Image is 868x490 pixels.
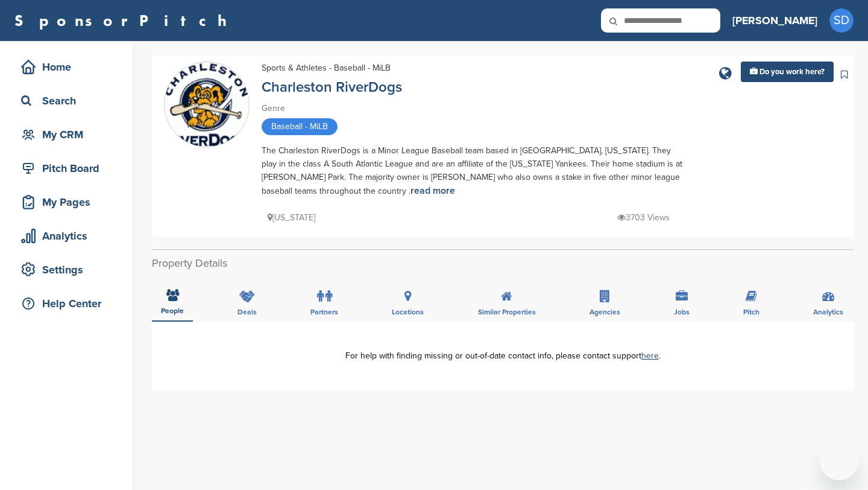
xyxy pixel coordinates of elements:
[18,225,121,247] div: Analytics
[18,293,121,314] div: Help Center
[262,102,684,115] div: Genre
[12,222,121,250] a: Analytics
[12,256,121,284] a: Settings
[759,67,825,77] span: Do you work here?
[12,87,121,115] a: Search
[590,308,620,316] span: Agencies
[12,188,121,216] a: My Pages
[18,56,121,78] div: Home
[392,308,424,316] span: Locations
[14,13,234,28] a: SponsorPitch
[237,308,257,316] span: Deals
[478,308,536,316] span: Similar Properties
[829,8,854,33] span: SD
[741,62,834,82] a: Do you work here?
[410,185,455,197] a: read more
[641,351,659,361] a: here
[268,210,315,225] p: [US_STATE]
[262,62,391,75] div: Sports & Athletes - Baseball - MiLB
[12,53,121,81] a: Home
[12,121,121,148] a: My CRM
[262,78,402,96] a: Charleston RiverDogs
[12,290,121,317] a: Help Center
[820,442,858,480] iframe: Button to launch messaging window
[732,7,817,34] a: [PERSON_NAME]
[310,308,338,316] span: Partners
[18,259,121,281] div: Settings
[170,352,835,360] div: For help with finding missing or out-of-date contact info, please contact support .
[161,307,184,314] span: People
[165,63,249,146] img: Sponsorpitch & Charleston RiverDogs
[617,210,670,225] p: 3703 Views
[12,154,121,182] a: Pitch Board
[18,90,121,112] div: Search
[813,308,843,316] span: Analytics
[743,308,759,316] span: Pitch
[262,144,684,198] div: The Charleston RiverDogs is a Minor League Baseball team based in [GEOGRAPHIC_DATA], [US_STATE]. ...
[18,157,121,179] div: Pitch Board
[152,255,854,272] h2: Property Details
[18,191,121,213] div: My Pages
[674,308,690,316] span: Jobs
[262,118,338,135] span: Baseball - MiLB
[732,12,817,29] h3: [PERSON_NAME]
[18,124,121,145] div: My CRM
